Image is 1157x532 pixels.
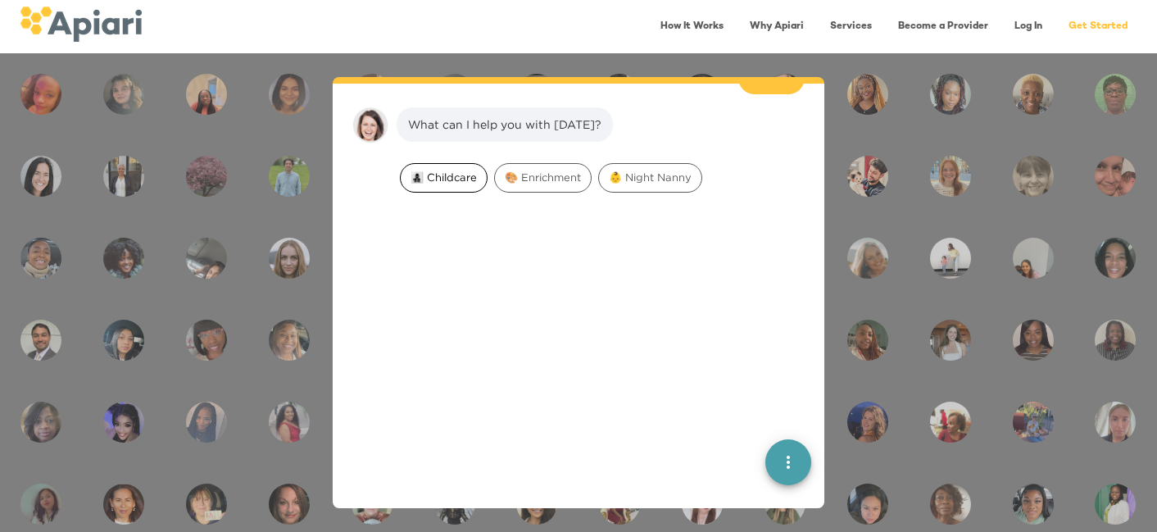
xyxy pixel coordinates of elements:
[598,163,702,193] div: 👶 Night Nanny
[20,7,142,42] img: logo
[1005,10,1052,43] a: Log In
[352,107,388,143] img: amy.37686e0395c82528988e.png
[651,10,733,43] a: How It Works
[495,170,591,185] span: 🎨 Enrichment
[401,170,487,185] span: 👩‍👧‍👦 Childcare
[599,170,701,185] span: 👶 Night Nanny
[400,163,488,193] div: 👩‍👧‍👦 Childcare
[408,116,601,133] div: What can I help you with [DATE]?
[494,163,592,193] div: 🎨 Enrichment
[765,439,811,485] button: quick menu
[888,10,998,43] a: Become a Provider
[740,10,814,43] a: Why Apiari
[1059,10,1137,43] a: Get Started
[820,10,882,43] a: Services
